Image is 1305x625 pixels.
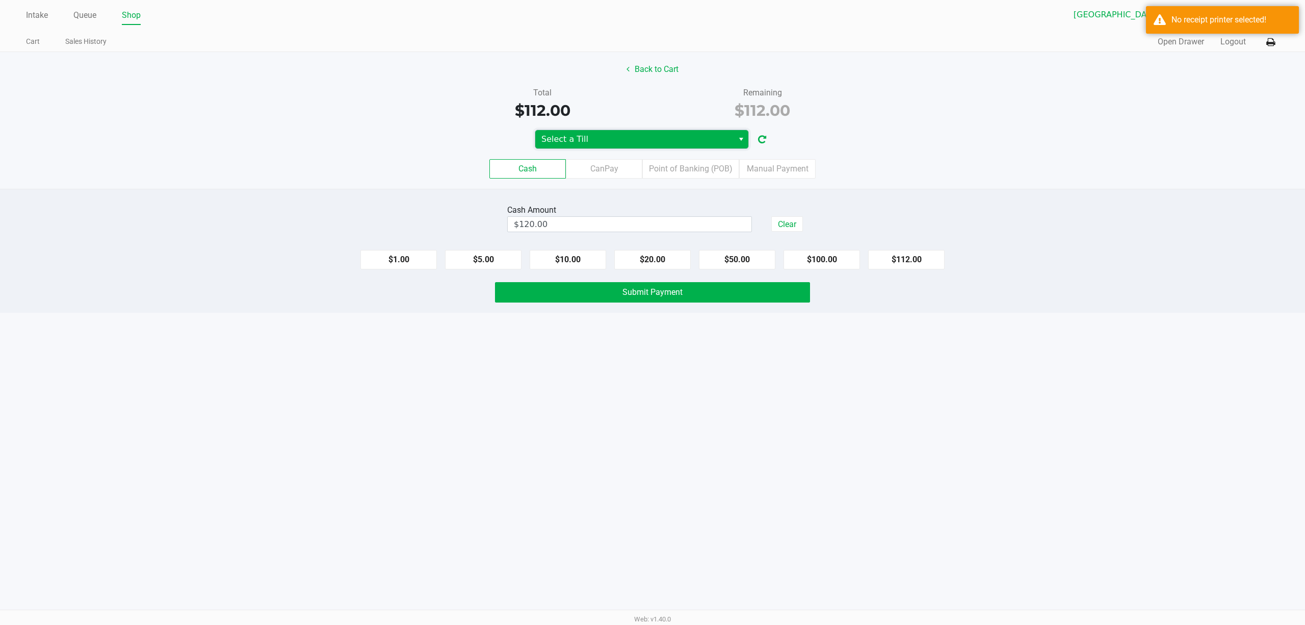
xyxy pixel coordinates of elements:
div: Cash Amount [507,204,560,216]
button: Select [1179,6,1194,24]
div: Remaining [660,87,865,99]
button: Back to Cart [620,60,685,79]
button: Clear [771,216,803,232]
div: $112.00 [660,99,865,122]
a: Intake [26,8,48,22]
a: Queue [73,8,96,22]
label: Manual Payment [739,159,816,179]
div: $112.00 [440,99,645,122]
label: CanPay [566,159,642,179]
span: [GEOGRAPHIC_DATA] [1074,9,1173,21]
div: Total [440,87,645,99]
button: Submit Payment [495,282,810,303]
button: Select [734,130,748,148]
label: Point of Banking (POB) [642,159,739,179]
button: $10.00 [530,250,606,269]
a: Cart [26,35,40,48]
button: $5.00 [445,250,521,269]
span: Submit Payment [622,287,683,297]
button: Logout [1220,36,1246,48]
label: Cash [489,159,566,179]
a: Shop [122,8,141,22]
span: Web: v1.40.0 [634,615,671,623]
button: $20.00 [614,250,691,269]
a: Sales History [65,35,107,48]
span: Select a Till [541,133,727,145]
button: $1.00 [360,250,437,269]
button: $50.00 [699,250,775,269]
button: Open Drawer [1158,36,1204,48]
button: $100.00 [784,250,860,269]
div: No receipt printer selected! [1171,14,1291,26]
button: $112.00 [868,250,945,269]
